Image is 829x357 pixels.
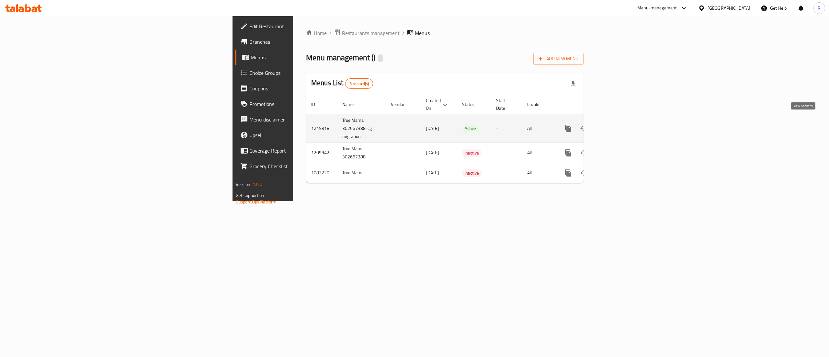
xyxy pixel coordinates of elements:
span: Edit Restaurant [249,22,366,30]
a: Grocery Checklist [235,158,371,174]
span: Promotions [249,100,366,108]
td: - [491,114,522,143]
table: enhanced table [306,95,628,183]
span: 3 record(s) [346,81,373,87]
span: Version: [236,180,252,189]
nav: breadcrumb [306,29,584,37]
span: Branches [249,38,366,46]
button: more [561,165,576,181]
span: Get support on: [236,191,266,200]
a: Menus [235,50,371,65]
button: more [561,145,576,161]
span: 1.0.0 [253,180,263,189]
a: Promotions [235,96,371,112]
div: Menu-management [637,4,677,12]
span: Choice Groups [249,69,366,77]
span: Inactive [462,169,482,177]
div: Total records count [345,78,373,89]
span: Status [462,100,483,108]
td: All [522,143,555,163]
button: more [561,121,576,136]
span: R [818,5,821,12]
span: ID [311,100,324,108]
a: Branches [235,34,371,50]
a: Coverage Report [235,143,371,158]
button: Change Status [576,121,592,136]
a: Coupons [235,81,371,96]
span: Menus [415,29,430,37]
button: Change Status [576,145,592,161]
span: Name [342,100,362,108]
a: Choice Groups [235,65,371,81]
span: Add New Menu [539,55,578,63]
span: Grocery Checklist [249,162,366,170]
button: Add New Menu [533,53,584,65]
span: Created On [426,97,449,112]
a: Edit Restaurant [235,18,371,34]
li: / [402,29,404,37]
span: Upsell [249,131,366,139]
span: Menu disclaimer [249,116,366,123]
span: Coupons [249,85,366,92]
span: [DATE] [426,168,439,177]
span: Coverage Report [249,147,366,155]
span: Inactive [462,149,482,157]
td: All [522,114,555,143]
td: - [491,163,522,183]
span: [DATE] [426,148,439,157]
h2: Menus List [311,78,373,89]
span: Menus [251,53,366,61]
th: Actions [555,95,628,114]
span: Locale [527,100,548,108]
td: - [491,143,522,163]
a: Upsell [235,127,371,143]
span: [DATE] [426,124,439,132]
span: Start Date [496,97,514,112]
span: Active [462,125,479,132]
div: Export file [565,76,581,91]
a: Menu disclaimer [235,112,371,127]
a: Support.OpsPlatform [236,198,277,206]
td: All [522,163,555,183]
div: [GEOGRAPHIC_DATA] [708,5,750,12]
button: Change Status [576,165,592,181]
span: Vendor [391,100,413,108]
